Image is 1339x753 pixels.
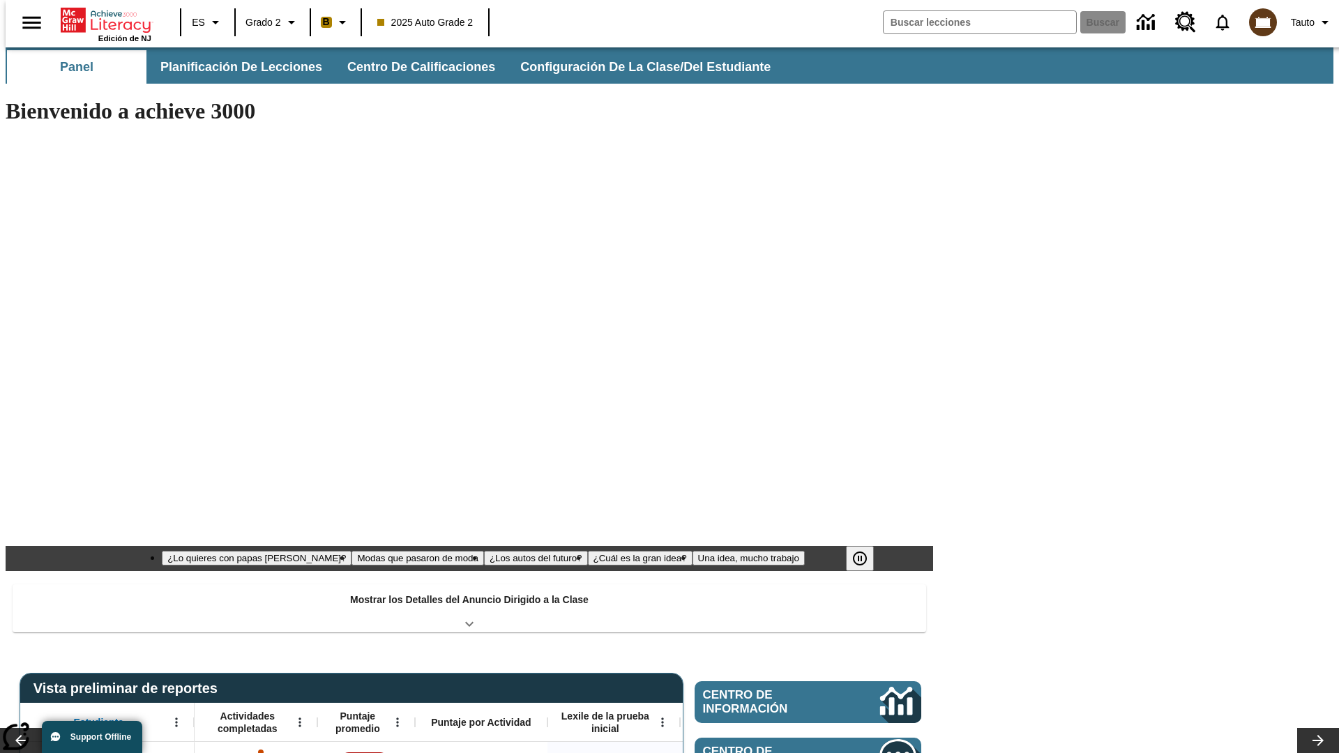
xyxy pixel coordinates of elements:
[1297,728,1339,753] button: Carrusel de lecciones, seguir
[162,551,351,565] button: Diapositiva 1 ¿Lo quieres con papas fritas?
[1167,3,1204,41] a: Centro de recursos, Se abrirá en una pestaña nueva.
[6,47,1333,84] div: Subbarra de navegación
[315,10,356,35] button: Boost El color de la clase es anaranjado claro. Cambiar el color de la clase.
[884,11,1076,33] input: Buscar campo
[202,710,294,735] span: Actividades completadas
[6,50,783,84] div: Subbarra de navegación
[1285,10,1339,35] button: Perfil/Configuración
[192,15,205,30] span: ES
[98,34,151,43] span: Edición de NJ
[186,10,230,35] button: Lenguaje: ES, Selecciona un idioma
[1128,3,1167,42] a: Centro de información
[61,6,151,34] a: Portada
[652,712,673,733] button: Abrir menú
[554,710,656,735] span: Lexile de la prueba inicial
[13,584,926,632] div: Mostrar los Detalles del Anuncio Dirigido a la Clase
[484,551,588,565] button: Diapositiva 3 ¿Los autos del futuro?
[7,50,146,84] button: Panel
[149,50,333,84] button: Planificación de lecciones
[74,716,124,729] span: Estudiante
[324,710,391,735] span: Puntaje promedio
[323,13,330,31] span: B
[6,98,933,124] h1: Bienvenido a achieve 3000
[1291,15,1315,30] span: Tauto
[6,11,204,24] body: Máximo 600 caracteres Presiona Escape para desactivar la barra de herramientas Presiona Alt + F10...
[61,5,151,43] div: Portada
[588,551,693,565] button: Diapositiva 4 ¿Cuál es la gran idea?
[703,688,833,716] span: Centro de información
[1249,8,1277,36] img: avatar image
[350,593,589,607] p: Mostrar los Detalles del Anuncio Dirigido a la Clase
[846,546,888,571] div: Pausar
[245,15,281,30] span: Grado 2
[336,50,506,84] button: Centro de calificaciones
[11,2,52,43] button: Abrir el menú lateral
[1204,4,1241,40] a: Notificaciones
[431,716,531,729] span: Puntaje por Actividad
[1241,4,1285,40] button: Escoja un nuevo avatar
[387,712,408,733] button: Abrir menú
[33,680,225,697] span: Vista preliminar de reportes
[351,551,483,565] button: Diapositiva 2 Modas que pasaron de moda
[42,721,142,753] button: Support Offline
[695,681,921,723] a: Centro de información
[289,712,310,733] button: Abrir menú
[509,50,782,84] button: Configuración de la clase/del estudiante
[240,10,305,35] button: Grado: Grado 2, Elige un grado
[846,546,874,571] button: Pausar
[166,712,187,733] button: Abrir menú
[377,15,474,30] span: 2025 Auto Grade 2
[693,551,805,565] button: Diapositiva 5 Una idea, mucho trabajo
[70,732,131,742] span: Support Offline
